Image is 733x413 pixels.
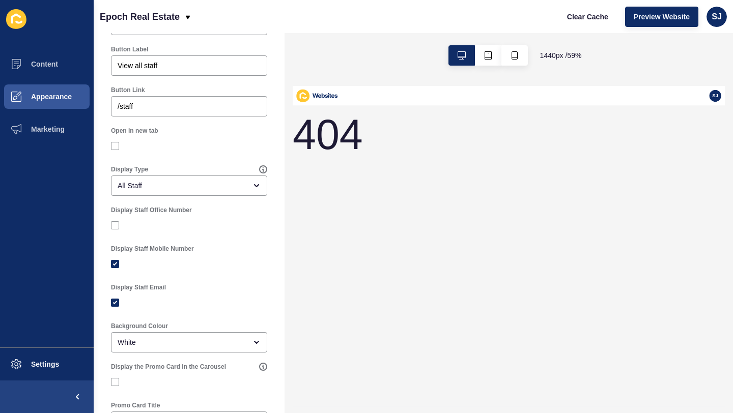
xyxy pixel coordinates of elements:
div: open menu [111,332,267,352]
label: Button Link [111,86,145,94]
div: open menu [111,175,267,196]
label: Display Staff Office Number [111,206,192,214]
label: Display Staff Email [111,283,166,291]
label: Open in new tab [111,127,158,135]
span: Clear Cache [567,12,608,22]
button: Clear Cache [558,7,617,27]
button: Preview Website [625,7,698,27]
label: Display Type [111,165,148,173]
span: 1440 px / 59 % [540,50,582,61]
span: SJ [712,12,722,22]
p: Epoch Real Estate [100,4,180,29]
label: Promo Card Title [111,401,160,409]
span: Preview Website [634,12,690,22]
label: Display the Promo Card in the Carousel [111,363,226,371]
label: Button Label [111,45,148,53]
label: Background Colour [111,322,168,330]
label: Display Staff Mobile Number [111,245,194,253]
